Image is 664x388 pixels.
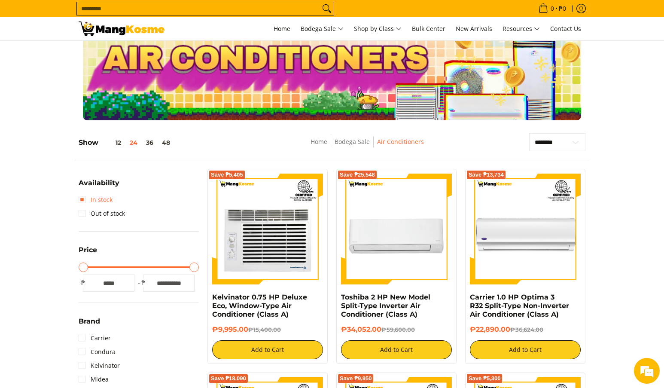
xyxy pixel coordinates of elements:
span: Save ₱13,734 [469,172,504,177]
button: 12 [98,139,125,146]
span: Brand [79,318,100,325]
a: Air Conditioners [377,137,424,146]
a: Bulk Center [408,17,450,40]
span: ₱0 [557,6,567,12]
h6: ₱9,995.00 [212,325,323,334]
a: Kelvinator [79,359,120,373]
span: Shop by Class [354,24,402,34]
a: Contact Us [546,17,585,40]
button: 36 [142,139,158,146]
button: 48 [158,139,174,146]
a: Resources [498,17,544,40]
h6: ₱22,890.00 [470,325,581,334]
span: Save ₱25,548 [340,172,375,177]
del: ₱36,624.00 [510,326,543,333]
summary: Open [79,247,97,260]
a: New Arrivals [451,17,496,40]
span: Contact Us [550,24,581,33]
span: Home [274,24,290,33]
span: Price [79,247,97,254]
a: Home [269,17,295,40]
span: • [536,4,569,13]
span: Save ₱9,950 [340,376,372,381]
span: Resources [503,24,540,34]
button: Search [320,2,334,15]
button: Add to Cart [470,340,581,359]
h5: Show [79,138,174,147]
a: Bodega Sale [296,17,348,40]
a: Toshiba 2 HP New Model Split-Type Inverter Air Conditioner (Class A) [341,293,430,318]
del: ₱15,400.00 [248,326,281,333]
nav: Main Menu [173,17,585,40]
img: Toshiba 2 HP New Model Split-Type Inverter Air Conditioner (Class A) [341,174,452,284]
a: Home [311,137,327,146]
a: In stock [79,193,113,207]
nav: Breadcrumbs [250,137,484,156]
span: 0 [549,6,555,12]
span: Save ₱18,090 [211,376,246,381]
summary: Open [79,180,119,193]
span: Save ₱5,405 [211,172,243,177]
button: Add to Cart [341,340,452,359]
h6: ₱34,052.00 [341,325,452,334]
span: ₱ [139,278,147,287]
a: Bodega Sale [335,137,370,146]
a: Shop by Class [350,17,406,40]
a: Kelvinator 0.75 HP Deluxe Eco, Window-Type Air Conditioner (Class A) [212,293,307,318]
img: Kelvinator 0.75 HP Deluxe Eco, Window-Type Air Conditioner (Class A) [212,174,323,284]
img: Carrier 1.0 HP Optima 3 R32 Split-Type Non-Inverter Air Conditioner (Class A) [470,174,581,284]
span: Save ₱5,300 [469,376,501,381]
span: Bulk Center [412,24,445,33]
del: ₱59,600.00 [381,326,415,333]
a: Carrier [79,331,111,345]
a: Out of stock [79,207,125,220]
span: New Arrivals [456,24,492,33]
button: 24 [125,139,142,146]
img: Bodega Sale Aircon l Mang Kosme: Home Appliances Warehouse Sale [79,21,164,36]
summary: Open [79,318,100,331]
a: Condura [79,345,116,359]
a: Midea [79,373,109,386]
button: Add to Cart [212,340,323,359]
a: Carrier 1.0 HP Optima 3 R32 Split-Type Non-Inverter Air Conditioner (Class A) [470,293,569,318]
span: Availability [79,180,119,186]
span: ₱ [79,278,87,287]
span: Bodega Sale [301,24,344,34]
